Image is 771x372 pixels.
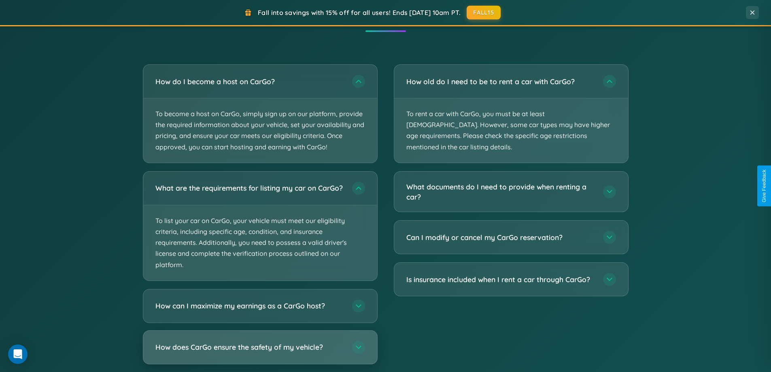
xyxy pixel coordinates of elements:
[394,98,628,163] p: To rent a car with CarGo, you must be at least [DEMOGRAPHIC_DATA]. However, some car types may ha...
[467,6,501,19] button: FALL15
[406,232,595,242] h3: Can I modify or cancel my CarGo reservation?
[155,342,344,352] h3: How does CarGo ensure the safety of my vehicle?
[761,170,767,202] div: Give Feedback
[406,274,595,285] h3: Is insurance included when I rent a car through CarGo?
[143,98,377,163] p: To become a host on CarGo, simply sign up on our platform, provide the required information about...
[406,182,595,202] h3: What documents do I need to provide when renting a car?
[155,301,344,311] h3: How can I maximize my earnings as a CarGo host?
[258,9,461,17] span: Fall into savings with 15% off for all users! Ends [DATE] 10am PT.
[155,77,344,87] h3: How do I become a host on CarGo?
[143,205,377,281] p: To list your car on CarGo, your vehicle must meet our eligibility criteria, including specific ag...
[406,77,595,87] h3: How old do I need to be to rent a car with CarGo?
[8,344,28,364] div: Open Intercom Messenger
[155,183,344,193] h3: What are the requirements for listing my car on CarGo?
